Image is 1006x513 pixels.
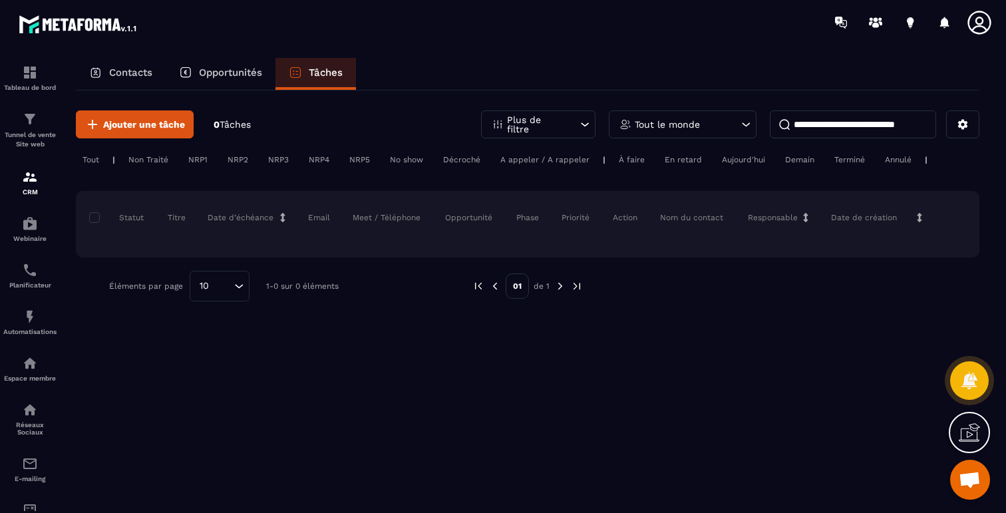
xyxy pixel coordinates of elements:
[612,152,651,168] div: À faire
[109,67,152,79] p: Contacts
[343,152,377,168] div: NRP5
[22,456,38,472] img: email
[302,152,336,168] div: NRP4
[3,159,57,206] a: formationformationCRM
[309,67,343,79] p: Tâches
[220,119,251,130] span: Tâches
[109,281,183,291] p: Éléments par page
[494,152,596,168] div: A appeler / A rappeler
[3,392,57,446] a: social-networksocial-networkRéseaux Sociaux
[22,309,38,325] img: automations
[3,446,57,492] a: emailemailE-mailing
[103,118,185,131] span: Ajouter une tâche
[828,152,872,168] div: Terminé
[635,120,700,129] p: Tout le monde
[22,402,38,418] img: social-network
[92,212,144,223] p: Statut
[22,355,38,371] img: automations
[76,110,194,138] button: Ajouter une tâche
[3,130,57,149] p: Tunnel de vente Site web
[748,212,798,223] p: Responsable
[214,118,251,131] p: 0
[353,212,420,223] p: Meet / Téléphone
[831,212,897,223] p: Date de création
[383,152,430,168] div: No show
[208,212,273,223] p: Date d’échéance
[472,280,484,292] img: prev
[190,271,250,301] div: Search for option
[3,235,57,242] p: Webinaire
[507,115,566,134] p: Plus de filtre
[168,212,186,223] p: Titre
[516,212,539,223] p: Phase
[3,475,57,482] p: E-mailing
[613,212,637,223] p: Action
[3,281,57,289] p: Planificateur
[22,111,38,127] img: formation
[3,328,57,335] p: Automatisations
[925,155,927,164] p: |
[214,279,231,293] input: Search for option
[878,152,918,168] div: Annulé
[603,155,605,164] p: |
[3,345,57,392] a: automationsautomationsEspace membre
[308,212,330,223] p: Email
[715,152,772,168] div: Aujourd'hui
[660,212,723,223] p: Nom du contact
[562,212,589,223] p: Priorité
[554,280,566,292] img: next
[3,101,57,159] a: formationformationTunnel de vente Site web
[950,460,990,500] div: Ouvrir le chat
[22,216,38,232] img: automations
[166,58,275,90] a: Opportunités
[534,281,550,291] p: de 1
[3,375,57,382] p: Espace membre
[221,152,255,168] div: NRP2
[199,67,262,79] p: Opportunités
[489,280,501,292] img: prev
[3,421,57,436] p: Réseaux Sociaux
[506,273,529,299] p: 01
[76,58,166,90] a: Contacts
[436,152,487,168] div: Décroché
[22,169,38,185] img: formation
[22,262,38,278] img: scheduler
[19,12,138,36] img: logo
[778,152,821,168] div: Demain
[3,299,57,345] a: automationsautomationsAutomatisations
[261,152,295,168] div: NRP3
[122,152,175,168] div: Non Traité
[195,279,214,293] span: 10
[3,84,57,91] p: Tableau de bord
[571,280,583,292] img: next
[112,155,115,164] p: |
[445,212,492,223] p: Opportunité
[22,65,38,81] img: formation
[275,58,356,90] a: Tâches
[3,55,57,101] a: formationformationTableau de bord
[76,152,106,168] div: Tout
[658,152,709,168] div: En retard
[3,188,57,196] p: CRM
[3,252,57,299] a: schedulerschedulerPlanificateur
[182,152,214,168] div: NRP1
[3,206,57,252] a: automationsautomationsWebinaire
[266,281,339,291] p: 1-0 sur 0 éléments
